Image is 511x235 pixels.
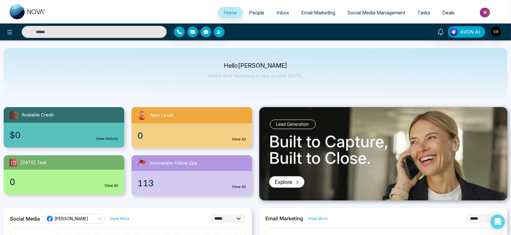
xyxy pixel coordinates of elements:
[137,129,143,142] span: 0
[96,136,118,141] a: View History
[490,215,505,229] div: Open Intercom Messenger
[491,26,501,37] img: User Avatar
[442,10,455,16] span: Deals
[150,112,174,119] span: New Leads
[417,10,430,16] span: Tasks
[150,160,197,167] span: Incomplete Follow Ups
[136,110,148,121] img: newLeads.svg
[259,107,508,200] img: .
[10,129,21,141] span: $0
[8,110,19,120] img: availableCredit.svg
[104,183,118,188] a: View All
[22,112,54,119] span: Available Credit
[464,6,507,19] img: Market-place.gif
[128,107,256,148] a: New Leads0View All
[128,155,256,196] a: Incomplete Follow Ups113View All
[448,26,485,38] button: AVON AI
[243,7,270,18] a: People
[10,4,46,19] img: Nova CRM Logo
[308,216,328,221] a: View More
[21,159,47,166] span: [DATE] Task
[218,7,243,18] a: Home
[270,7,295,18] a: Inbox
[55,216,88,221] span: [PERSON_NAME]
[224,10,237,16] span: Home
[137,177,154,190] span: 113
[301,10,335,16] span: Email Marketing
[136,158,147,169] img: followUps.svg
[436,7,461,18] a: Deals
[341,7,411,18] a: Social Media Management
[208,73,303,78] p: Here's what happening in your account [DATE].
[232,137,246,142] a: View All
[208,63,303,68] p: Hello [PERSON_NAME]
[411,7,436,18] a: Tasks
[232,184,246,190] a: View All
[276,10,289,16] span: Inbox
[460,28,480,36] span: AVON AI
[295,7,341,18] a: Email Marketing
[347,10,405,16] span: Social Media Management
[10,176,15,188] span: 0
[10,216,40,222] h2: Social Media
[449,28,458,36] img: Lead Flow
[249,10,264,16] span: People
[266,215,303,221] h2: Email Marketing
[110,216,130,221] a: View More
[8,158,18,167] img: todayTask.svg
